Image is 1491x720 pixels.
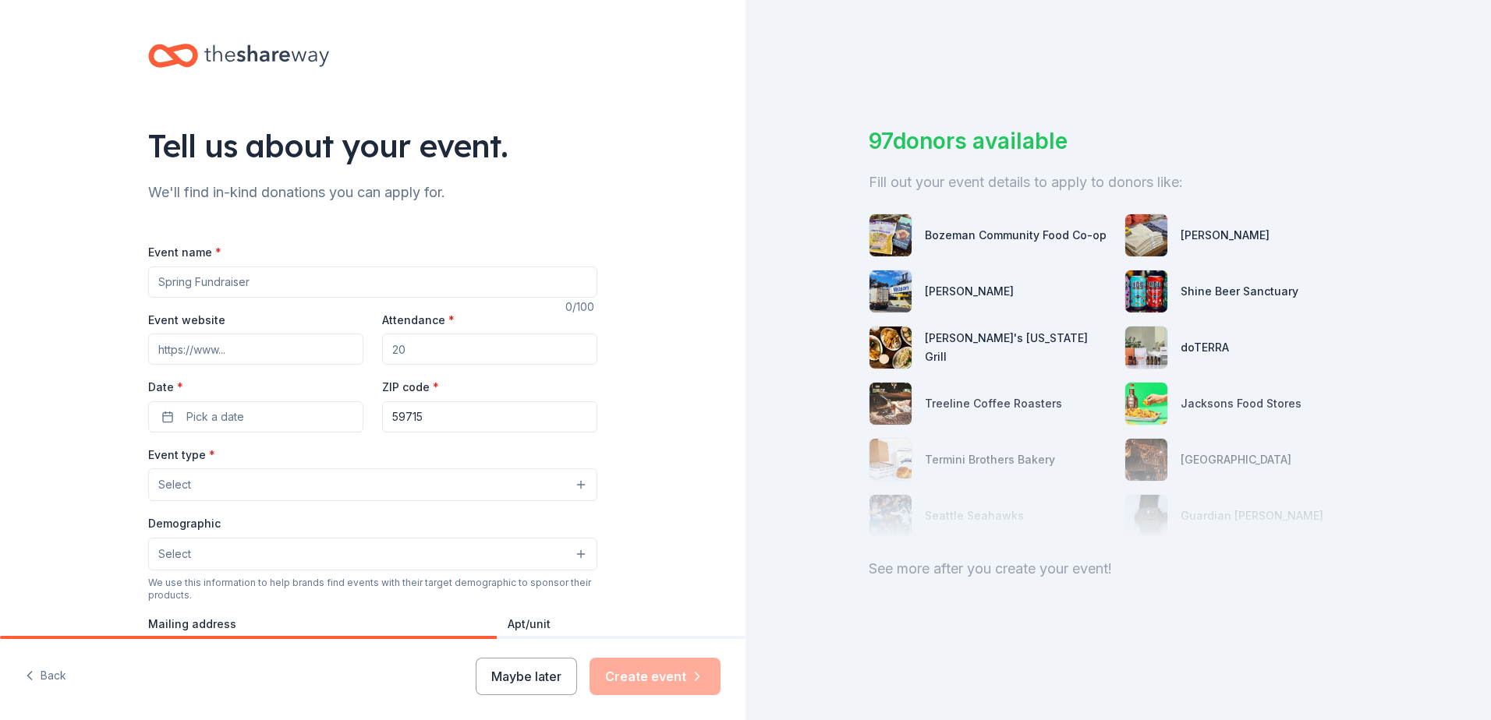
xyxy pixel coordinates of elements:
[508,616,551,632] label: Apt/unit
[382,312,455,328] label: Attendance
[565,298,597,316] div: 0 /100
[869,326,912,369] img: photo for Ted's Montana Grill
[148,334,363,365] input: https://www...
[158,545,191,563] span: Select
[382,334,597,365] input: 20
[148,447,215,463] label: Event type
[1125,326,1167,369] img: photo for doTERRA
[148,616,236,632] label: Mailing address
[186,408,244,426] span: Pick a date
[925,329,1112,366] div: [PERSON_NAME]'s [US_STATE] Grill
[148,312,225,328] label: Event website
[1181,338,1229,357] div: doTERRA
[869,214,912,256] img: photo for Bozeman Community Food Co-op
[148,516,221,531] label: Demographic
[25,660,66,693] button: Back
[1181,282,1298,301] div: Shine Beer Sanctuary
[148,266,597,298] input: Spring Fundraiser
[148,245,221,260] label: Event name
[476,658,577,695] button: Maybe later
[382,379,439,395] label: ZIP code
[148,577,597,602] div: We use this information to help brands find events with their target demographic to sponsor their...
[158,475,191,494] span: Select
[1181,226,1270,245] div: [PERSON_NAME]
[925,282,1014,301] div: [PERSON_NAME]
[1125,214,1167,256] img: photo for Murdoch's
[148,180,597,205] div: We'll find in-kind donations you can apply for.
[382,401,597,432] input: 12345 (U.S. only)
[1125,270,1167,312] img: photo for Shine Beer Sanctuary
[148,124,597,168] div: Tell us about your event.
[869,556,1368,581] div: See more after you create your event!
[869,125,1368,157] div: 97 donors available
[925,226,1107,245] div: Bozeman Community Food Co-op
[869,170,1368,195] div: Fill out your event details to apply to donors like:
[148,379,363,395] label: Date
[148,538,597,570] button: Select
[869,270,912,312] img: photo for Matson
[148,401,363,432] button: Pick a date
[148,468,597,501] button: Select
